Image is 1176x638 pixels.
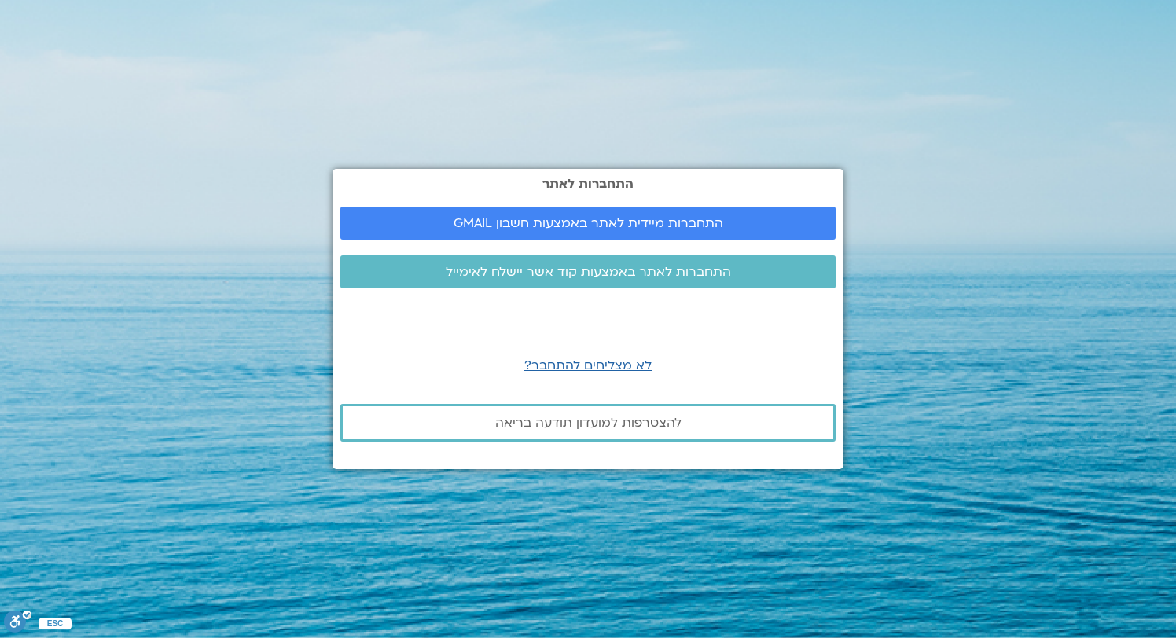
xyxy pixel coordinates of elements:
a: התחברות מיידית לאתר באמצעות חשבון GMAIL [340,207,836,240]
a: לא מצליחים להתחבר? [524,357,652,374]
span: התחברות לאתר באמצעות קוד אשר יישלח לאימייל [446,265,731,279]
span: התחברות מיידית לאתר באמצעות חשבון GMAIL [454,216,723,230]
h2: התחברות לאתר [340,177,836,191]
a: להצטרפות למועדון תודעה בריאה [340,404,836,442]
span: להצטרפות למועדון תודעה בריאה [495,416,682,430]
a: התחברות לאתר באמצעות קוד אשר יישלח לאימייל [340,255,836,288]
